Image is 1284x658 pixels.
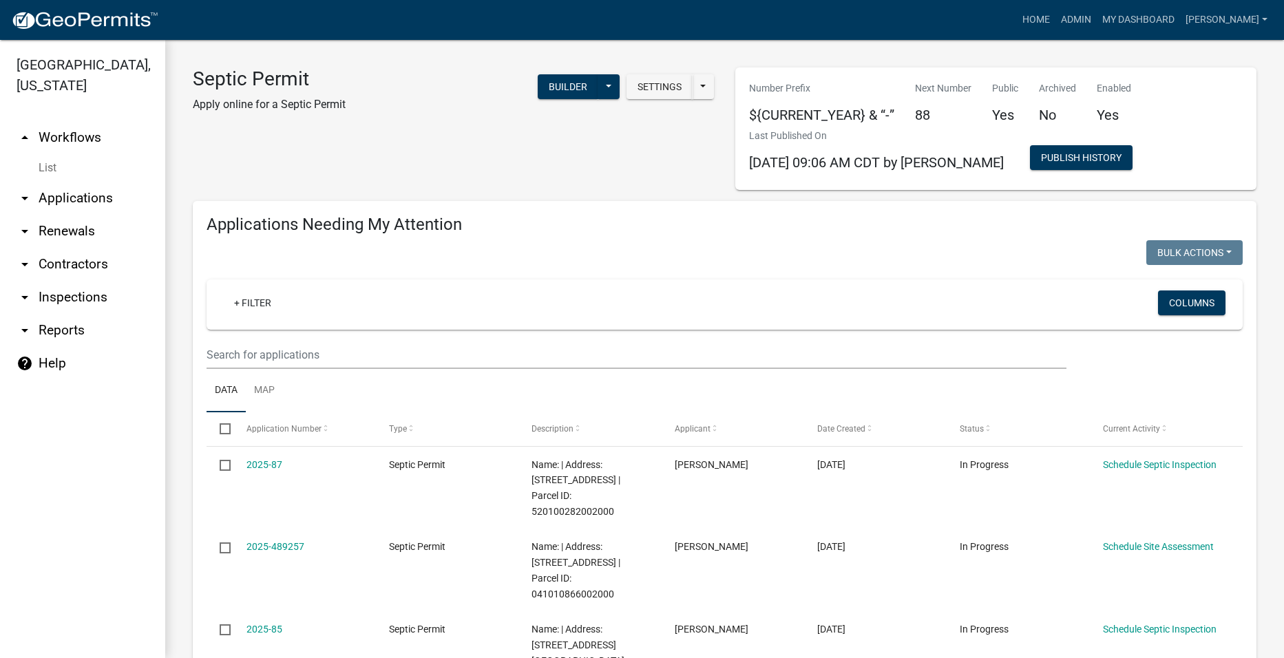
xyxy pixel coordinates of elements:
[749,81,894,96] p: Number Prefix
[246,459,282,470] a: 2025-87
[817,424,865,434] span: Date Created
[389,541,445,552] span: Septic Permit
[389,424,407,434] span: Type
[246,424,322,434] span: Application Number
[1097,107,1131,123] h5: Yes
[193,67,346,91] h3: Septic Permit
[532,459,620,517] span: Name: | Address: 2271 RUSTIC AVE | Parcel ID: 520100282002000
[675,424,711,434] span: Applicant
[207,215,1243,235] h4: Applications Needing My Attention
[947,412,1089,445] datatable-header-cell: Status
[992,107,1018,123] h5: Yes
[17,256,33,273] i: arrow_drop_down
[749,129,1004,143] p: Last Published On
[1103,541,1214,552] a: Schedule Site Assessment
[960,459,1009,470] span: In Progress
[675,459,748,470] span: Dusty Jordan
[1030,145,1133,170] button: Publish History
[17,355,33,372] i: help
[675,541,748,552] span: Travis Dietz
[246,624,282,635] a: 2025-85
[389,459,445,470] span: Septic Permit
[1097,7,1180,33] a: My Dashboard
[246,369,283,413] a: Map
[817,541,845,552] span: 10/07/2025
[1158,290,1225,315] button: Columns
[17,190,33,206] i: arrow_drop_down
[627,74,693,99] button: Settings
[1097,81,1131,96] p: Enabled
[915,81,971,96] p: Next Number
[17,289,33,306] i: arrow_drop_down
[193,96,346,113] p: Apply online for a Septic Permit
[960,624,1009,635] span: In Progress
[1090,412,1232,445] datatable-header-cell: Current Activity
[960,424,984,434] span: Status
[246,541,304,552] a: 2025-489257
[532,541,620,599] span: Name: | Address: 2899 120TH ST | Parcel ID: 041010866002000
[1039,81,1076,96] p: Archived
[207,369,246,413] a: Data
[389,624,445,635] span: Septic Permit
[1055,7,1097,33] a: Admin
[1103,424,1160,434] span: Current Activity
[233,412,375,445] datatable-header-cell: Application Number
[532,424,573,434] span: Description
[1103,624,1217,635] a: Schedule Septic Inspection
[817,624,845,635] span: 10/06/2025
[960,541,1009,552] span: In Progress
[1017,7,1055,33] a: Home
[376,412,518,445] datatable-header-cell: Type
[749,107,894,123] h5: ${CURRENT_YEAR} & “-”
[1180,7,1273,33] a: [PERSON_NAME]
[207,412,233,445] datatable-header-cell: Select
[1146,240,1243,265] button: Bulk Actions
[817,459,845,470] span: 10/14/2025
[804,412,947,445] datatable-header-cell: Date Created
[207,341,1066,369] input: Search for applications
[223,290,282,315] a: + Filter
[1039,107,1076,123] h5: No
[675,624,748,635] span: Kyle Kuhns
[1103,459,1217,470] a: Schedule Septic Inspection
[915,107,971,123] h5: 88
[17,223,33,240] i: arrow_drop_down
[17,322,33,339] i: arrow_drop_down
[1030,153,1133,164] wm-modal-confirm: Workflow Publish History
[17,129,33,146] i: arrow_drop_up
[992,81,1018,96] p: Public
[662,412,804,445] datatable-header-cell: Applicant
[538,74,598,99] button: Builder
[518,412,661,445] datatable-header-cell: Description
[749,154,1004,171] span: [DATE] 09:06 AM CDT by [PERSON_NAME]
